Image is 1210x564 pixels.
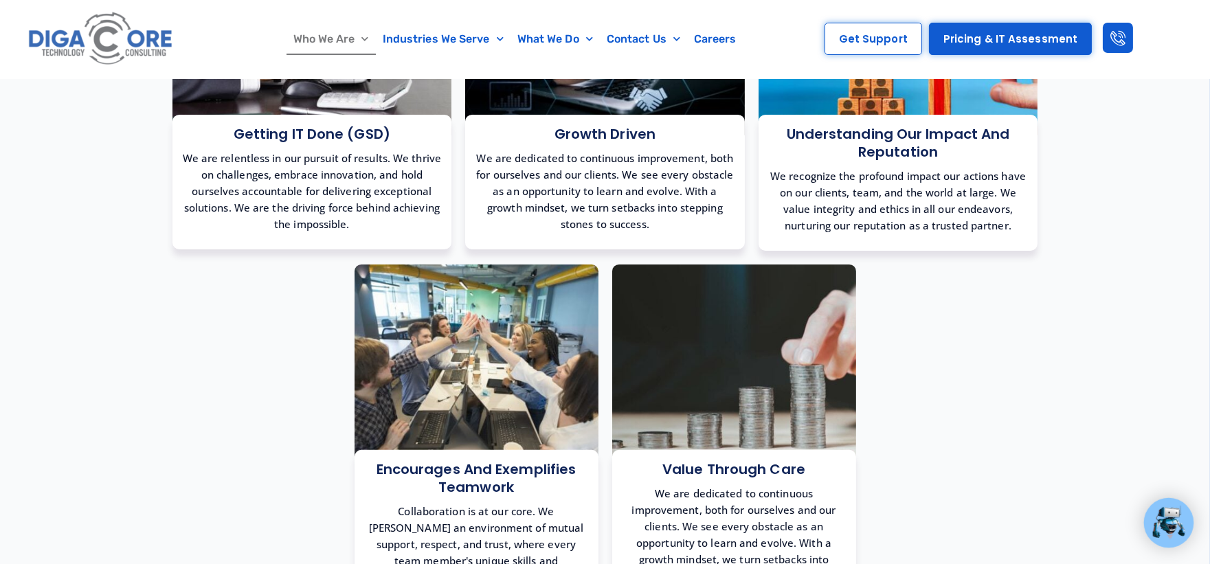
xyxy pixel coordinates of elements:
a: Get Support [825,23,922,55]
span: Pricing & IT Assessment [943,34,1077,44]
img: Value through Care [612,264,856,471]
a: Who We Are [287,23,376,55]
a: Careers [687,23,743,55]
a: Contact Us [600,23,687,55]
img: Encourages and Exemplifies Teamwork [355,264,598,471]
h3: Encourages and Exemplifies Teamwork [365,460,588,496]
h3: Value through Care [623,460,846,478]
img: Digacore logo 1 [25,7,177,71]
a: Getting IT Done (GSD) We are relentless in our pursuit of results. We thrive on challenges, embra... [172,115,452,249]
nav: Menu [240,23,790,55]
p: We are dedicated to continuous improvement, both for ourselves and our clients. We see every obst... [475,150,735,232]
p: We recognize the profound impact our actions have on our clients, team, and the world at large. W... [769,168,1028,234]
h3: Understanding our Impact and Reputation [769,125,1028,161]
h3: Getting IT Done (GSD) [183,125,442,143]
h3: Growth Driven [475,125,735,143]
a: What We Do [511,23,600,55]
a: Industries We Serve [376,23,511,55]
a: Pricing & IT Assessment [929,23,1092,55]
span: Get Support [839,34,908,44]
a: Understanding our Impact and Reputation We recognize the profound impact our actions have on our ... [759,115,1038,251]
p: We are relentless in our pursuit of results. We thrive on challenges, embrace innovation, and hol... [183,150,442,232]
a: Growth Driven We are dedicated to continuous improvement, both for ourselves and our clients. We ... [465,115,745,249]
